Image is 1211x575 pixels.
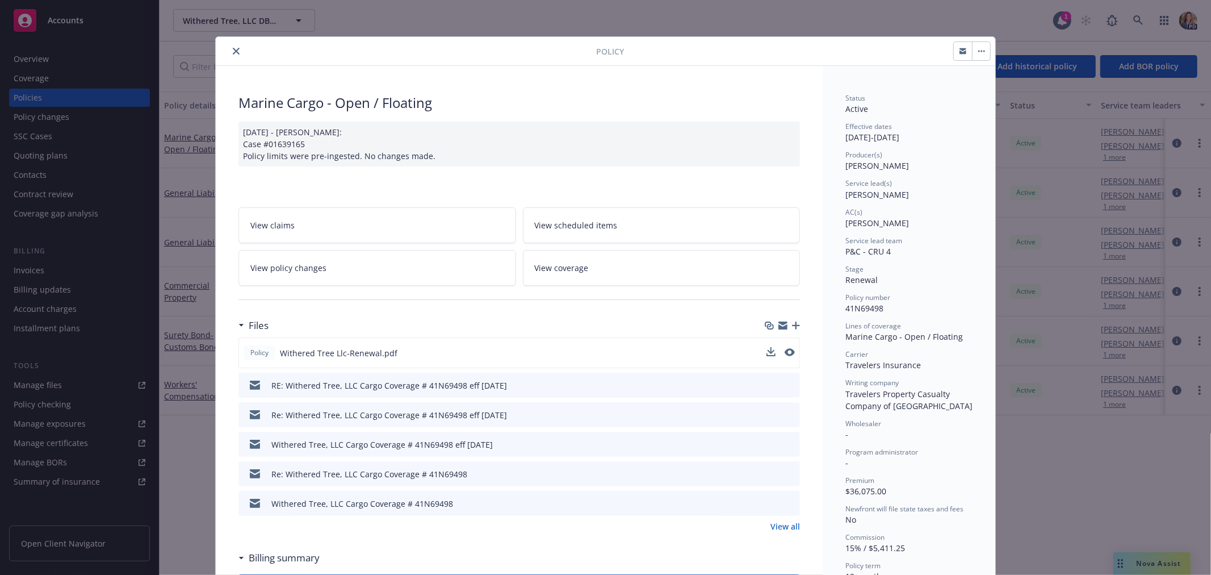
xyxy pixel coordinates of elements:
div: Marine Cargo - Open / Floating [845,331,973,343]
h3: Files [249,318,269,333]
h3: Billing summary [249,551,320,565]
span: Lines of coverage [845,321,901,331]
span: Wholesaler [845,419,881,428]
span: Service lead(s) [845,178,892,188]
span: Policy [596,45,624,57]
a: View all [770,520,800,532]
span: [PERSON_NAME] [845,189,909,200]
button: preview file [785,439,795,451]
span: AC(s) [845,207,862,217]
button: preview file [785,348,795,356]
span: Premium [845,476,874,485]
span: View scheduled items [535,219,618,231]
button: download file [767,439,776,451]
div: [DATE] - [DATE] [845,122,973,143]
div: Re: Withered Tree, LLC Cargo Coverage # 41N69498 [271,468,467,480]
span: View coverage [535,262,589,274]
span: Active [845,103,868,114]
span: [PERSON_NAME] [845,218,909,228]
span: No [845,514,856,525]
span: Travelers Insurance [845,360,921,370]
span: [PERSON_NAME] [845,160,909,171]
button: preview file [785,498,795,510]
span: P&C - CRU 4 [845,246,891,257]
span: Producer(s) [845,150,882,160]
span: Writing company [845,378,899,388]
div: Files [238,318,269,333]
span: Travelers Property Casualty Company of [GEOGRAPHIC_DATA] [845,389,973,411]
button: download file [767,409,776,421]
button: download file [767,380,776,391]
span: - [845,429,848,440]
div: RE: Withered Tree, LLC Cargo Coverage # 41N69498 eff [DATE] [271,380,507,391]
span: - [845,457,848,468]
div: Withered Tree, LLC Cargo Coverage # 41N69498 eff [DATE] [271,439,493,451]
span: View claims [250,219,295,231]
button: download file [766,347,776,356]
span: Withered Tree Llc-Renewal.pdf [280,347,397,359]
span: Renewal [845,274,878,285]
button: preview file [785,380,795,391]
span: Effective dates [845,122,892,131]
div: Re: Withered Tree, LLC Cargo Coverage # 41N69498 eff [DATE] [271,409,507,421]
div: Billing summary [238,551,320,565]
span: Policy term [845,561,881,570]
button: close [229,44,243,58]
button: preview file [785,468,795,480]
button: preview file [785,409,795,421]
span: Status [845,93,865,103]
span: Service lead team [845,236,902,245]
span: Policy number [845,293,890,302]
span: $36,075.00 [845,486,886,497]
div: [DATE] - [PERSON_NAME]: Case #01639165 Policy limits were pre-ingested. No changes made. [238,122,800,166]
a: View coverage [523,250,801,286]
span: View policy changes [250,262,326,274]
span: Policy [248,348,271,358]
span: Carrier [845,349,868,359]
span: Commission [845,532,885,542]
button: download file [767,468,776,480]
span: Newfront will file state taxes and fees [845,504,963,514]
button: preview file [785,347,795,359]
a: View claims [238,207,516,243]
a: View policy changes [238,250,516,286]
div: Marine Cargo - Open / Floating [238,93,800,113]
span: Stage [845,264,864,274]
div: Withered Tree, LLC Cargo Coverage # 41N69498 [271,498,453,510]
span: 41N69498 [845,303,883,314]
a: View scheduled items [523,207,801,243]
button: download file [766,347,776,359]
span: 15% / $5,411.25 [845,543,905,553]
span: Program administrator [845,447,918,457]
button: download file [767,498,776,510]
